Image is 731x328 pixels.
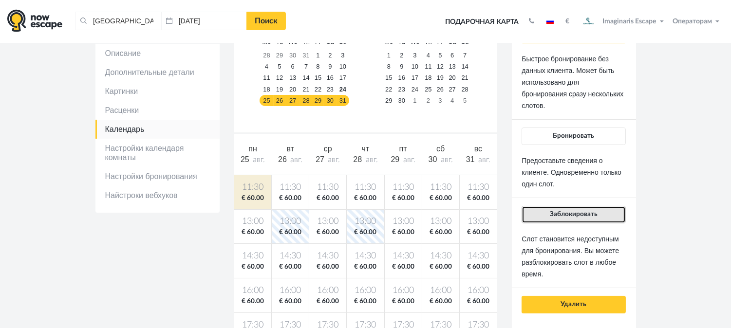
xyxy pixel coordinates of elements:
[312,50,324,61] a: 1
[274,50,286,61] a: 29
[285,84,300,95] a: 20
[324,145,332,153] span: ср
[461,38,469,45] span: Sunday
[408,50,422,61] a: 3
[382,73,395,84] a: 15
[384,38,393,45] span: Monday
[459,73,471,84] a: 21
[382,84,395,95] a: 22
[274,297,307,306] span: € 60.00
[349,182,382,194] span: 11:30
[7,9,62,32] img: logo
[349,216,382,228] span: 13:00
[398,38,405,45] span: Tuesday
[260,73,273,84] a: 11
[311,250,344,262] span: 14:30
[474,145,482,153] span: вс
[395,73,408,84] a: 16
[387,194,420,203] span: € 60.00
[387,216,420,228] span: 13:00
[395,50,408,61] a: 2
[424,285,457,297] span: 16:00
[337,84,349,95] a: 24
[442,11,522,33] a: Подарочная карта
[349,297,382,306] span: € 60.00
[262,38,271,45] span: Monday
[300,84,312,95] a: 21
[422,73,434,84] a: 18
[403,156,415,164] span: авг.
[349,228,382,237] span: € 60.00
[391,155,400,164] span: 29
[561,301,587,308] span: Удалить
[274,84,286,95] a: 19
[478,156,490,164] span: авг.
[546,19,554,24] img: ru.jpg
[274,73,286,84] a: 12
[95,139,220,167] a: Настройки календаря комнаты
[285,95,300,106] a: 27
[424,228,457,237] span: € 60.00
[253,156,265,164] span: авг.
[522,128,625,145] button: Бронировать
[408,61,422,73] a: 10
[95,63,220,82] a: Дополнительные детали
[324,50,337,61] a: 2
[382,50,395,61] a: 1
[387,262,420,272] span: € 60.00
[462,216,495,228] span: 13:00
[446,95,459,106] a: 4
[236,285,270,297] span: 16:00
[522,155,625,190] p: Предоставьте сведения о клиенте. Одновременно только один слот.
[241,155,249,164] span: 25
[337,61,349,73] a: 10
[522,296,625,313] button: Удалить
[459,95,471,106] a: 5
[236,262,270,272] span: € 60.00
[462,285,495,297] span: 16:00
[422,50,434,61] a: 4
[410,38,419,45] span: Wednesday
[236,182,270,194] span: 11:30
[446,73,459,84] a: 20
[274,262,307,272] span: € 60.00
[302,38,310,45] span: Thursday
[274,216,307,228] span: 13:00
[462,250,495,262] span: 14:30
[459,61,471,73] a: 14
[424,250,457,262] span: 14:30
[337,73,349,84] a: 17
[260,50,273,61] a: 28
[446,50,459,61] a: 6
[565,18,569,25] strong: €
[422,61,434,73] a: 11
[437,38,443,45] span: Friday
[339,38,347,45] span: Sunday
[577,12,668,31] button: Imaginaris Escape
[337,95,349,106] a: 31
[349,250,382,262] span: 14:30
[550,211,598,218] span: Заблокировать
[382,61,395,73] a: 8
[312,95,324,106] a: 29
[422,84,434,95] a: 25
[424,216,457,228] span: 13:00
[349,262,382,272] span: € 60.00
[366,156,378,164] span: авг.
[274,285,307,297] span: 16:00
[382,95,395,106] a: 29
[353,155,362,164] span: 28
[459,84,471,95] a: 28
[424,194,457,203] span: € 60.00
[324,73,337,84] a: 16
[670,17,724,26] button: Операторам
[424,297,457,306] span: € 60.00
[434,84,446,95] a: 26
[326,38,334,45] span: Saturday
[399,145,407,153] span: пт
[274,194,307,203] span: € 60.00
[288,38,298,45] span: Wednesday
[276,38,283,45] span: Tuesday
[561,17,574,26] button: €
[260,84,273,95] a: 18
